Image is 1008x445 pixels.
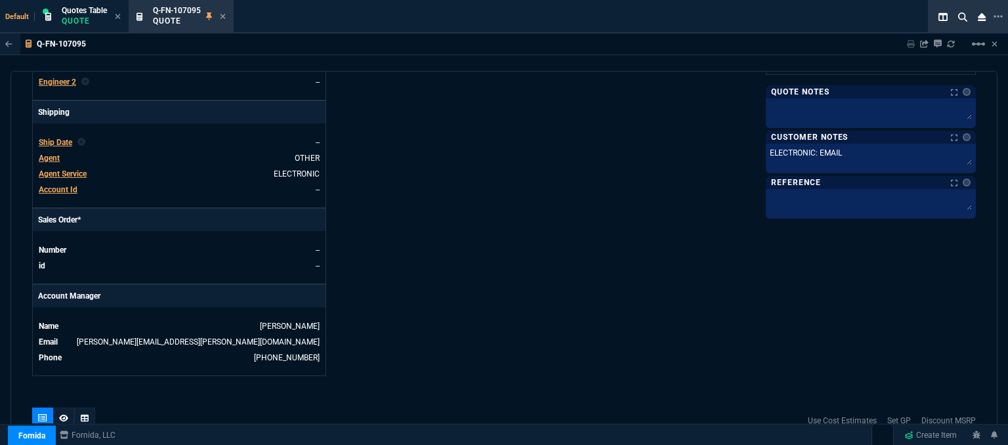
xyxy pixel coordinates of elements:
span: Phone [39,353,62,362]
a: 469-249-2107 [254,353,320,362]
tr: undefined [38,244,320,257]
p: Quote [153,16,201,26]
a: ELECTRONIC [274,169,320,179]
nx-icon: Clear selected rep [77,137,85,148]
a: Hide Workbench [992,39,997,49]
span: Number [39,245,66,255]
span: Quotes Table [62,6,107,15]
span: Name [39,322,58,331]
p: Sales Order* [33,209,325,231]
tr: undefined [38,351,320,364]
p: Quote Notes [771,87,829,97]
nx-icon: Close Workbench [973,9,991,25]
tr: undefined [38,320,320,333]
nx-icon: Close Tab [115,12,121,22]
nx-icon: Open New Tab [994,11,1003,23]
nx-icon: Split Panels [933,9,953,25]
p: Shipping [33,101,325,123]
nx-icon: Search [953,9,973,25]
p: Reference [771,177,821,188]
nx-icon: Clear selected rep [81,76,89,88]
a: Discount MSRP [921,415,976,427]
span: Agent Service [39,169,87,179]
tr: undefined [38,335,320,349]
a: Set GP [887,415,911,427]
tr: undefined [38,183,320,196]
tr: undefined [38,75,320,89]
p: Q-FN-107095 [37,39,86,49]
nx-icon: Close Tab [220,12,226,22]
span: -- [316,138,320,147]
mat-icon: Example home icon [971,36,986,52]
a: [PERSON_NAME] [260,322,320,331]
a: -- [316,185,320,194]
span: Email [39,337,58,347]
span: Ship Date [39,138,72,147]
nx-icon: Back to Table [5,39,12,49]
tr: undefined [38,152,320,165]
a: -- [316,245,320,255]
p: Account Manager [33,285,325,307]
tr: undefined [38,167,320,180]
a: msbcCompanyName [56,429,119,441]
span: id [39,261,45,270]
tr: undefined [38,259,320,272]
a: -- [316,261,320,270]
p: Customer Notes [771,132,848,142]
span: Q-FN-107095 [153,6,201,15]
span: Account Id [39,185,77,194]
span: Engineer 2 [39,77,76,87]
p: Quote [62,16,107,26]
span: Default [5,12,35,21]
a: -- [316,77,320,87]
a: Create Item [899,425,962,445]
span: Agent [39,154,60,163]
a: Use Cost Estimates [808,415,877,427]
a: OTHER [295,154,320,163]
tr: undefined [38,136,320,149]
a: [PERSON_NAME][EMAIL_ADDRESS][PERSON_NAME][DOMAIN_NAME] [77,337,320,347]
